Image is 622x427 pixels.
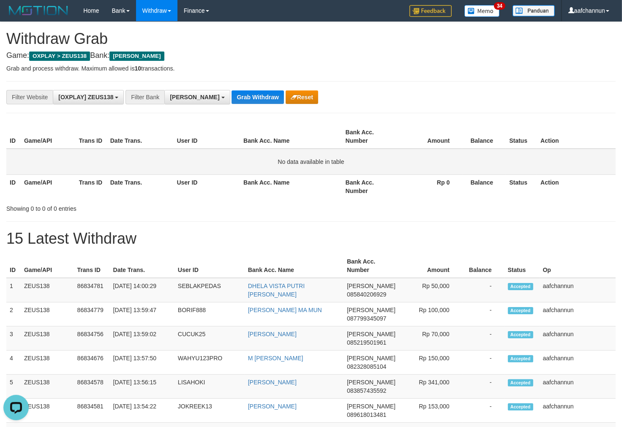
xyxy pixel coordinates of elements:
[29,52,90,61] span: OXPLAY > ZEUS138
[508,331,533,338] span: Accepted
[397,174,463,199] th: Rp 0
[399,302,462,326] td: Rp 100,000
[170,94,219,101] span: [PERSON_NAME]
[74,375,110,399] td: 86834578
[506,174,537,199] th: Status
[506,125,537,149] th: Status
[6,375,21,399] td: 5
[125,90,164,104] div: Filter Bank
[6,64,616,73] p: Grab and process withdraw. Maximum allowed is transactions.
[248,379,297,386] a: [PERSON_NAME]
[409,5,452,17] img: Feedback.jpg
[174,125,240,149] th: User ID
[540,351,616,375] td: aafchannun
[110,326,175,351] td: [DATE] 13:59:02
[248,307,322,313] a: [PERSON_NAME] MA MUN
[347,355,396,362] span: [PERSON_NAME]
[397,125,463,149] th: Amount
[513,5,555,16] img: panduan.png
[347,363,386,370] span: Copy 082328085104 to clipboard
[110,302,175,326] td: [DATE] 13:59:47
[6,278,21,302] td: 1
[21,302,74,326] td: ZEUS138
[540,302,616,326] td: aafchannun
[110,351,175,375] td: [DATE] 13:57:50
[110,254,175,278] th: Date Trans.
[540,326,616,351] td: aafchannun
[347,403,396,410] span: [PERSON_NAME]
[248,403,297,410] a: [PERSON_NAME]
[110,399,175,423] td: [DATE] 13:54:22
[107,125,174,149] th: Date Trans.
[537,125,616,149] th: Action
[21,326,74,351] td: ZEUS138
[399,326,462,351] td: Rp 70,000
[248,355,303,362] a: M [PERSON_NAME]
[175,326,245,351] td: CUCUK25
[462,351,505,375] td: -
[6,125,21,149] th: ID
[58,94,113,101] span: [OXPLAY] ZEUS138
[540,399,616,423] td: aafchannun
[6,30,616,47] h1: Withdraw Grab
[76,125,107,149] th: Trans ID
[175,254,245,278] th: User ID
[175,399,245,423] td: JOKREEK13
[508,355,533,362] span: Accepted
[21,254,74,278] th: Game/API
[399,375,462,399] td: Rp 341,000
[399,399,462,423] td: Rp 153,000
[347,283,396,289] span: [PERSON_NAME]
[342,125,397,149] th: Bank Acc. Number
[74,326,110,351] td: 86834756
[21,278,74,302] td: ZEUS138
[53,90,124,104] button: [OXPLAY] ZEUS138
[347,339,386,346] span: Copy 085219501961 to clipboard
[6,149,616,175] td: No data available in table
[6,52,616,60] h4: Game: Bank:
[6,351,21,375] td: 4
[347,291,386,298] span: Copy 085840206929 to clipboard
[462,399,505,423] td: -
[508,307,533,314] span: Accepted
[21,375,74,399] td: ZEUS138
[245,254,344,278] th: Bank Acc. Name
[347,331,396,337] span: [PERSON_NAME]
[347,379,396,386] span: [PERSON_NAME]
[6,174,21,199] th: ID
[6,201,253,213] div: Showing 0 to 0 of 0 entries
[6,254,21,278] th: ID
[240,174,342,199] th: Bank Acc. Name
[347,387,386,394] span: Copy 083857435592 to clipboard
[505,254,540,278] th: Status
[347,307,396,313] span: [PERSON_NAME]
[74,254,110,278] th: Trans ID
[248,331,297,337] a: [PERSON_NAME]
[232,90,284,104] button: Grab Withdraw
[494,2,505,10] span: 34
[399,254,462,278] th: Amount
[174,174,240,199] th: User ID
[508,403,533,411] span: Accepted
[175,278,245,302] td: SEBLAKPEDAS
[540,278,616,302] td: aafchannun
[175,375,245,399] td: LISAHOKI
[240,125,342,149] th: Bank Acc. Name
[462,302,505,326] td: -
[109,52,164,61] span: [PERSON_NAME]
[508,283,533,290] span: Accepted
[464,5,500,17] img: Button%20Memo.svg
[164,90,230,104] button: [PERSON_NAME]
[110,375,175,399] td: [DATE] 13:56:15
[175,302,245,326] td: BORIF888
[21,174,76,199] th: Game/API
[74,351,110,375] td: 86834676
[110,278,175,302] td: [DATE] 14:00:29
[21,399,74,423] td: ZEUS138
[462,254,505,278] th: Balance
[6,4,71,17] img: MOTION_logo.png
[347,315,386,322] span: Copy 087799345097 to clipboard
[540,254,616,278] th: Op
[107,174,174,199] th: Date Trans.
[74,399,110,423] td: 86834581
